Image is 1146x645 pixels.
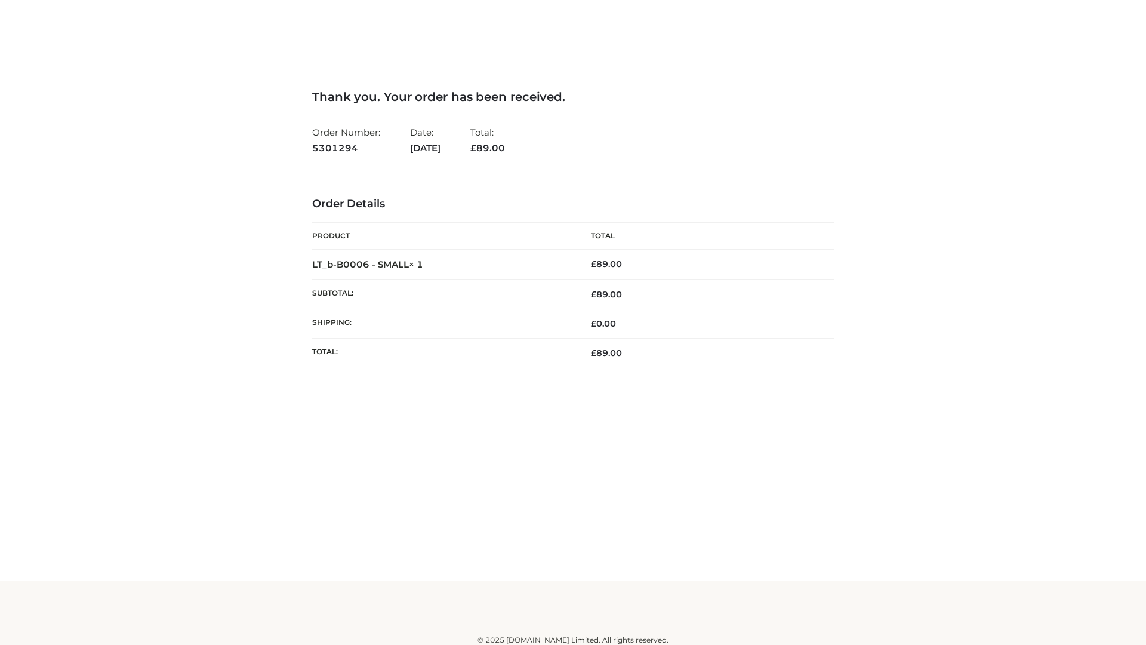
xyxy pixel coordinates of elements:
[312,309,573,339] th: Shipping:
[470,142,505,153] span: 89.00
[312,122,380,158] li: Order Number:
[410,122,440,158] li: Date:
[591,318,616,329] bdi: 0.00
[312,140,380,156] strong: 5301294
[410,140,440,156] strong: [DATE]
[573,223,834,250] th: Total
[591,289,622,300] span: 89.00
[591,289,596,300] span: £
[312,259,423,270] strong: LT_b-B0006 - SMALL
[470,122,505,158] li: Total:
[591,259,596,269] span: £
[312,279,573,309] th: Subtotal:
[591,348,596,358] span: £
[312,198,834,211] h3: Order Details
[591,318,596,329] span: £
[470,142,476,153] span: £
[312,223,573,250] th: Product
[591,259,622,269] bdi: 89.00
[409,259,423,270] strong: × 1
[591,348,622,358] span: 89.00
[312,90,834,104] h3: Thank you. Your order has been received.
[312,339,573,368] th: Total:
